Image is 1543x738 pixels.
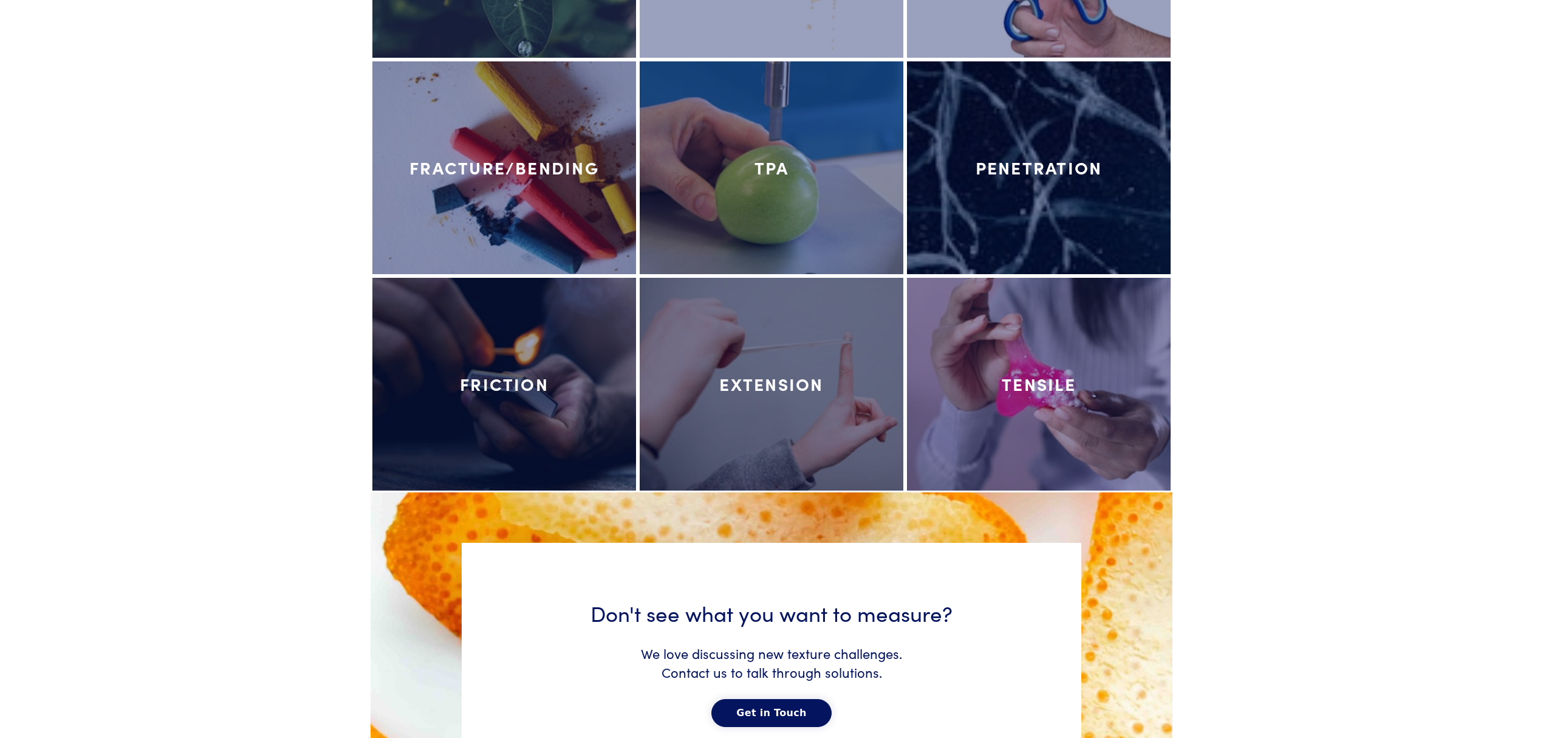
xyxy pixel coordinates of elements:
h3: Don't see what you want to measure? [516,598,1027,627]
h4: Tensile [1002,374,1076,395]
h4: Friction [460,374,549,395]
h4: Extension [719,374,823,395]
h4: Fracture/Bending [409,157,599,178]
h6: We love discussing new texture challenges. Contact us to talk through solutions. [516,632,1027,694]
button: Get in Touch [711,699,831,727]
h4: Penetration [976,157,1103,178]
h4: TPA [754,157,789,178]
